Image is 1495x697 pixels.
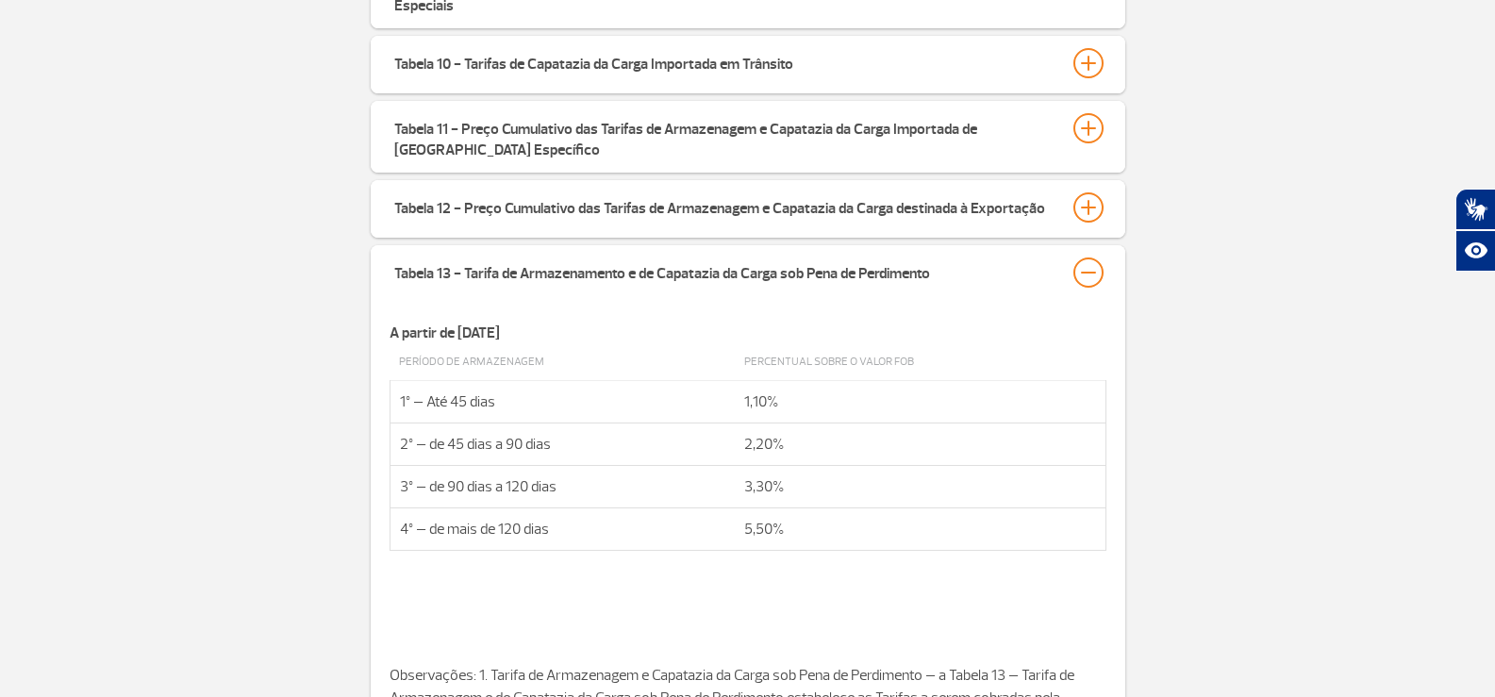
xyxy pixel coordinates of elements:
[394,48,793,75] div: Tabela 10 - Tarifas de Capatazia da Carga Importada em Trânsito
[1455,189,1495,230] button: Abrir tradutor de língua de sinais.
[394,257,930,284] div: Tabela 13 - Tarifa de Armazenamento e de Capatazia da Carga sob Pena de Perdimento
[735,380,1105,423] td: 1,10%
[394,113,1055,160] div: Tabela 11 - Preço Cumulativo das Tarifas de Armazenagem e Capatazia da Carga Importada de [GEOGRA...
[390,344,735,381] td: Período de Armazenagem
[390,423,735,465] td: 2º – de 45 dias a 90 dias
[1455,230,1495,272] button: Abrir recursos assistivos.
[390,324,500,342] strong: A partir de [DATE]
[390,380,735,423] td: 1º – Até 45 dias
[393,47,1103,79] button: Tabela 10 - Tarifas de Capatazia da Carga Importada em Trânsito
[735,465,1105,507] td: 3,30%
[393,191,1103,224] button: Tabela 12 - Preço Cumulativo das Tarifas de Armazenagem e Capatazia da Carga destinada à Exportação
[1455,189,1495,272] div: Plugin de acessibilidade da Hand Talk.
[735,423,1105,465] td: 2,20%
[394,192,1045,219] div: Tabela 12 - Preço Cumulativo das Tarifas de Armazenagem e Capatazia da Carga destinada à Exportação
[390,465,735,507] td: 3º – de 90 dias a 120 dias
[735,344,1105,381] td: Percentual sobre o valor FOB
[393,112,1103,161] button: Tabela 11 - Preço Cumulativo das Tarifas de Armazenagem e Capatazia da Carga Importada de [GEOGRA...
[393,257,1103,289] button: Tabela 13 - Tarifa de Armazenamento e de Capatazia da Carga sob Pena de Perdimento
[390,507,735,550] td: 4º – de mais de 120 dias
[735,507,1105,550] td: 5,50%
